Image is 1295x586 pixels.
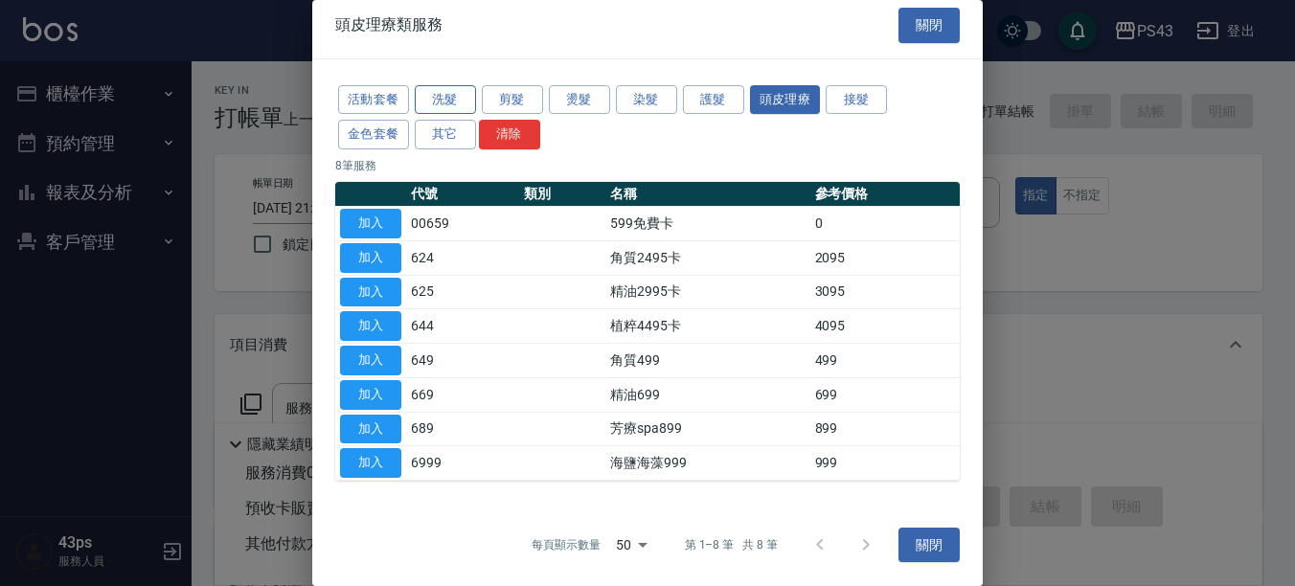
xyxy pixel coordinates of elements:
button: 加入 [340,278,401,307]
td: 499 [810,344,960,378]
th: 參考價格 [810,182,960,207]
td: 999 [810,446,960,481]
th: 類別 [519,182,605,207]
button: 加入 [340,243,401,273]
th: 代號 [406,182,519,207]
button: 染髮 [616,85,677,115]
td: 699 [810,377,960,412]
td: 669 [406,377,519,412]
td: 6999 [406,446,519,481]
p: 8 筆服務 [335,157,960,174]
button: 活動套餐 [338,85,409,115]
td: 644 [406,309,519,344]
button: 清除 [479,120,540,149]
button: 洗髮 [415,85,476,115]
td: 4095 [810,309,960,344]
button: 頭皮理療 [750,85,821,115]
button: 加入 [340,311,401,341]
p: 每頁顯示數量 [532,536,601,553]
td: 689 [406,412,519,446]
button: 加入 [340,209,401,238]
button: 護髮 [683,85,744,115]
button: 接髮 [826,85,887,115]
td: 海鹽海藻999 [605,446,809,481]
span: 頭皮理療類服務 [335,15,443,34]
td: 2095 [810,240,960,275]
button: 關閉 [898,8,960,43]
button: 關閉 [898,528,960,563]
button: 金色套餐 [338,120,409,149]
td: 芳療spa899 [605,412,809,446]
td: 625 [406,275,519,309]
button: 剪髮 [482,85,543,115]
th: 名稱 [605,182,809,207]
button: 加入 [340,380,401,410]
td: 649 [406,344,519,378]
td: 599免費卡 [605,207,809,241]
p: 第 1–8 筆 共 8 筆 [685,536,778,553]
button: 其它 [415,120,476,149]
td: 角質2495卡 [605,240,809,275]
td: 00659 [406,207,519,241]
td: 0 [810,207,960,241]
td: 精油2995卡 [605,275,809,309]
td: 624 [406,240,519,275]
td: 植粹4495卡 [605,309,809,344]
button: 加入 [340,415,401,444]
td: 3095 [810,275,960,309]
td: 角質499 [605,344,809,378]
div: 50 [608,519,654,571]
td: 精油699 [605,377,809,412]
button: 加入 [340,448,401,478]
button: 加入 [340,346,401,375]
td: 899 [810,412,960,446]
button: 燙髮 [549,85,610,115]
